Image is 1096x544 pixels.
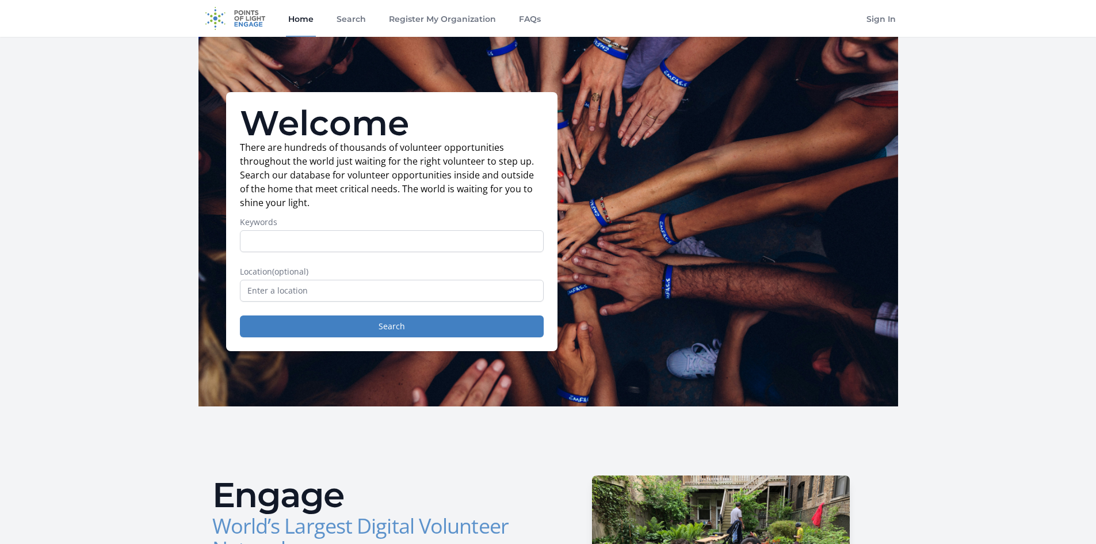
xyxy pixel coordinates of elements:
h2: Engage [212,478,539,512]
input: Enter a location [240,280,544,302]
p: There are hundreds of thousands of volunteer opportunities throughout the world just waiting for ... [240,140,544,210]
button: Search [240,315,544,337]
span: (optional) [272,266,308,277]
label: Keywords [240,216,544,228]
h1: Welcome [240,106,544,140]
label: Location [240,266,544,277]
